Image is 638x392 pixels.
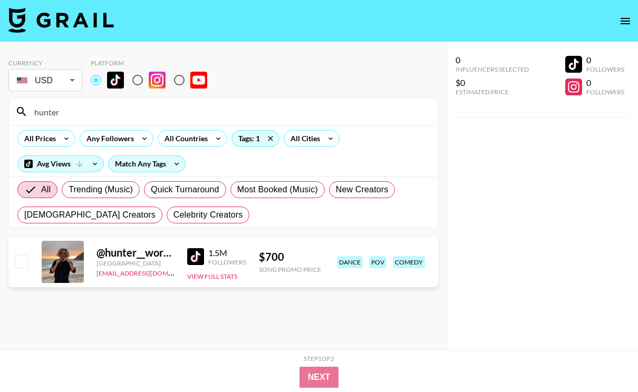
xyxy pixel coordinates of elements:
button: View Full Stats [187,272,237,280]
div: $0 [456,77,529,88]
div: All Prices [18,131,58,146]
div: All Cities [284,131,322,146]
div: Followers [586,88,624,96]
div: USD [11,71,80,90]
img: YouTube [190,72,207,89]
div: @ hunter__workman [96,246,175,259]
div: [GEOGRAPHIC_DATA] [96,259,175,267]
div: 1.5M [208,248,246,258]
div: Followers [586,65,624,73]
div: 0 [456,55,529,65]
div: Followers [208,258,246,266]
span: New Creators [336,183,389,196]
div: Estimated Price [456,88,529,96]
div: Any Followers [80,131,136,146]
span: Quick Turnaround [151,183,219,196]
div: 0 [586,77,624,88]
div: $ 700 [259,250,321,263]
img: Instagram [149,72,166,89]
button: open drawer [615,11,636,32]
div: Avg Views [18,156,103,172]
div: comedy [393,256,425,268]
div: Match Any Tags [109,156,185,172]
a: [EMAIL_ADDRESS][DOMAIN_NAME] [96,267,202,277]
img: Grail Talent [8,7,114,33]
div: dance [337,256,363,268]
button: Next [299,367,339,388]
span: Most Booked (Music) [237,183,318,196]
div: Platform [91,59,216,67]
div: 0 [586,55,624,65]
span: [DEMOGRAPHIC_DATA] Creators [24,209,156,221]
div: Tags: 1 [232,131,279,146]
span: Celebrity Creators [173,209,243,221]
div: Song Promo Price [259,266,321,273]
div: Step 1 of 2 [304,355,334,362]
div: pov [369,256,386,268]
span: Trending (Music) [69,183,133,196]
input: Search by User Name [28,103,431,120]
img: TikTok [187,248,204,265]
div: Influencers Selected [456,65,529,73]
span: All [41,183,51,196]
img: TikTok [107,72,124,89]
div: All Countries [158,131,210,146]
div: Currency [8,59,82,67]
